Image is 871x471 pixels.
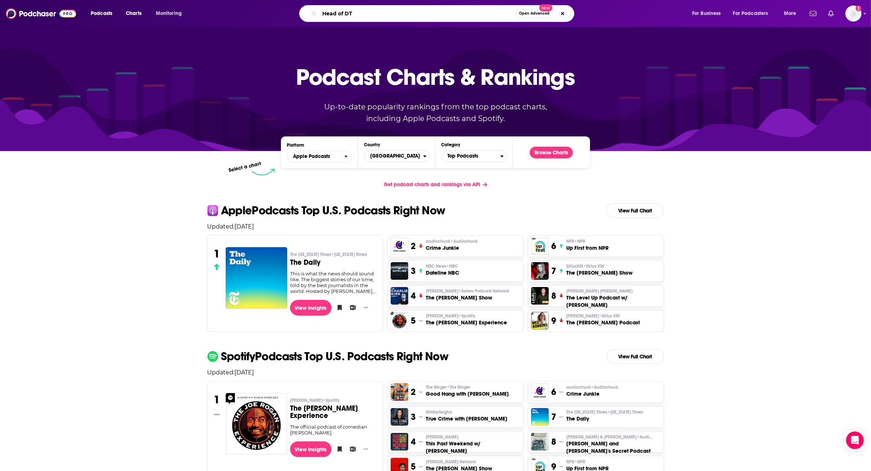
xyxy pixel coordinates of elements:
span: Podcasts [91,8,112,19]
a: View Full Chart [607,203,664,218]
h3: 6 [552,241,556,252]
button: Bookmark Podcast [334,444,342,455]
a: The [US_STATE] Times•[US_STATE] TimesThe Daily [290,252,377,271]
span: [GEOGRAPHIC_DATA] [364,150,423,162]
h3: The Level Up Podcast w/ [PERSON_NAME] [566,294,660,309]
button: open menu [287,151,352,162]
span: Kimbyrleigha [426,409,452,415]
p: Theo Von [426,434,520,440]
span: New [539,4,552,11]
span: • Sirius XM [583,264,604,269]
h3: 8 [552,436,556,447]
button: Add to List [348,302,355,313]
a: NBC News•NBCDateline NBC [426,263,459,276]
img: User Profile [845,5,861,22]
a: True Crime with Kimbyr [391,408,408,426]
p: Charlie Kirk • Salem Podcast Network [426,288,509,294]
p: Updated: [DATE] [202,223,670,230]
p: Paul Alex Espinoza [566,288,660,294]
span: The [US_STATE] Times [566,409,643,415]
img: select arrow [252,169,275,176]
span: For Podcasters [733,8,768,19]
button: Show More Button [361,304,371,311]
span: [PERSON_NAME] Network [426,459,476,465]
span: The Ringer [426,384,470,390]
button: Browse Charts [530,147,573,158]
button: open menu [728,8,779,19]
a: [PERSON_NAME] [PERSON_NAME]The Level Up Podcast w/ [PERSON_NAME] [566,288,660,309]
p: Tucker Carlson Network [426,459,492,465]
a: Matt and Shane's Secret Podcast [531,433,549,451]
h3: 8 [552,290,556,301]
a: The Daily [226,247,287,308]
a: NPR•NPRUp First from NPR [566,238,609,252]
a: The Level Up Podcast w/ Paul Alex [531,287,549,305]
a: View Full Chart [607,349,664,364]
a: Get podcast charts and rankings via API [378,176,493,193]
button: Show profile menu [845,5,861,22]
a: The Ringer•The RingerGood Hang with [PERSON_NAME] [426,384,509,397]
a: The Daily [226,247,287,309]
h3: 3 [411,411,416,422]
input: Search podcasts, credits, & more... [319,8,516,19]
h2: Platforms [287,151,352,162]
a: Crime Junkie [531,383,549,401]
span: NPR [566,238,585,244]
span: • Salem Podcast Network [458,289,509,294]
img: The Joe Rogan Experience [226,393,287,455]
img: Up First from NPR [531,237,549,255]
span: Top Podcasts [442,150,500,162]
img: The Joe Rogan Experience [391,312,408,329]
span: • Spotify [458,313,475,319]
span: Monitoring [156,8,182,19]
h3: Good Hang with [PERSON_NAME] [426,390,509,397]
span: • [US_STATE] Times [607,410,643,415]
p: Updated: [DATE] [202,369,670,376]
h3: The Daily [290,259,377,266]
a: SiriusXM•Sirius XMThe [PERSON_NAME] Show [566,263,632,276]
img: The Megyn Kelly Show [531,262,549,280]
div: Open Intercom Messenger [846,432,864,449]
span: For Business [692,8,721,19]
img: The Charlie Kirk Show [391,287,408,305]
span: • The Ringer [447,385,470,390]
a: Dateline NBC [391,262,408,280]
p: Spotify Podcasts Top U.S. Podcasts Right Now [221,351,448,362]
span: • Sirius XM [599,313,620,319]
p: NPR • NPR [566,459,609,465]
p: Mel Robbins • Sirius XM [566,313,640,319]
span: [PERSON_NAME] [PERSON_NAME] [566,288,632,294]
h3: 7 [552,265,556,276]
a: The Joe Rogan Experience [226,393,287,454]
button: open menu [86,8,122,19]
span: Apple Podcasts [293,154,330,159]
span: • Audiochuck [450,239,478,244]
a: Show notifications dropdown [807,7,819,20]
a: [PERSON_NAME]This Past Weekend w/ [PERSON_NAME] [426,434,520,455]
a: Charts [121,8,146,19]
img: spotify Icon [207,351,218,362]
p: The Ringer • The Ringer [426,384,509,390]
img: The Mel Robbins Podcast [531,312,549,329]
span: • NPR [574,239,585,244]
img: Good Hang with Amy Poehler [391,383,408,401]
h3: 3 [411,265,416,276]
a: The Daily [531,408,549,426]
span: NBC News [426,263,458,269]
a: [PERSON_NAME]•SpotifyThe [PERSON_NAME] Experience [426,313,507,326]
span: • NBC [446,264,458,269]
div: This is what the news should sound like. The biggest stories of our time, told by the best journa... [290,271,377,294]
img: apple Icon [207,205,218,216]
